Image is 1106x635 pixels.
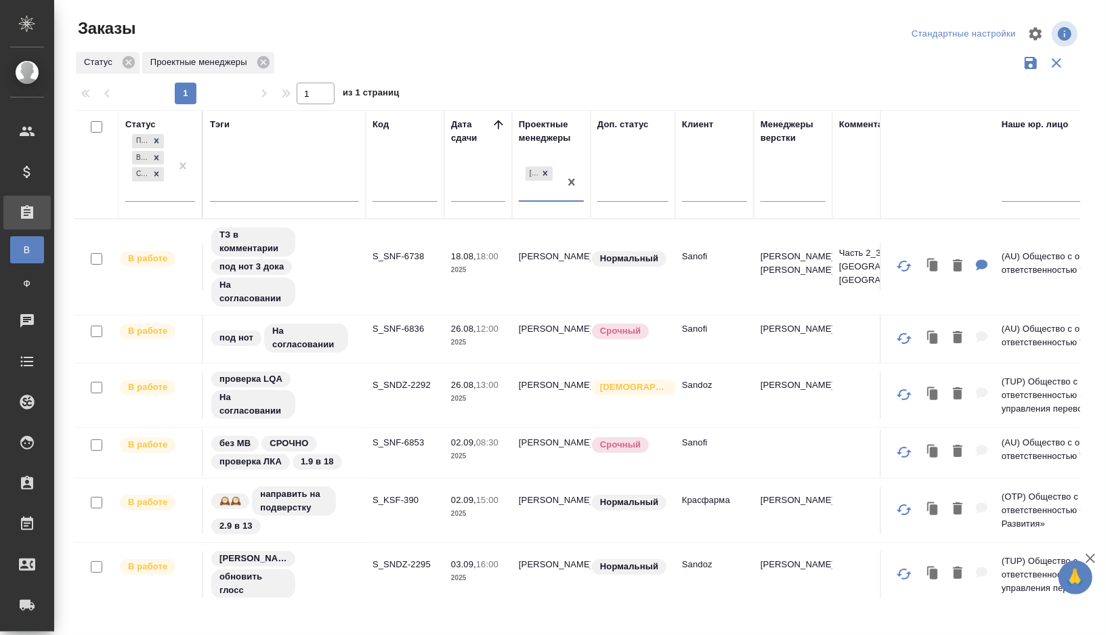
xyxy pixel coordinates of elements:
span: из 1 страниц [343,85,400,104]
p: 03.09, [451,559,476,569]
div: Проектные менеджеры [519,118,584,145]
div: Подтвержден, В работе, Согласование КП [131,166,165,183]
div: гамаюнова, обновить глосс [210,550,359,600]
p: Sanofi [682,250,747,263]
p: 26.08, [451,380,476,390]
p: 2025 [451,392,505,406]
p: 16:00 [476,559,498,569]
button: Удалить [946,380,969,408]
div: Менеджеры верстки [761,118,826,145]
div: Подтвержден, В работе, Согласование КП [131,133,165,150]
p: S_SNF-6738 [373,250,438,263]
p: Нормальный [600,252,658,265]
button: Удалить [946,253,969,280]
div: без МВ, СРОЧНО, проверка ЛКА, 1.9 в 18 [210,435,359,471]
div: Статус [125,118,156,131]
span: Заказы [75,18,135,39]
div: Статус по умолчанию для стандартных заказов [591,494,668,512]
a: Ф [10,270,44,297]
div: Статус [76,52,140,74]
p: направить на подверстку [260,487,328,514]
div: Подтвержден [132,134,149,148]
td: [PERSON_NAME] [512,551,591,598]
p: 12:00 [476,324,498,334]
span: Настроить таблицу [1019,18,1052,50]
div: Код [373,118,389,131]
span: 🙏 [1064,563,1087,592]
div: Выставляет ПМ после принятия заказа от КМа [119,494,195,512]
p: На согласовании [272,324,340,351]
p: [PERSON_NAME], [PERSON_NAME] [761,250,826,277]
p: 15:00 [476,495,498,505]
p: Срочный [600,438,641,452]
p: проверка ЛКА [219,455,282,468]
p: S_SNF-6836 [373,322,438,336]
div: Наше юр. лицо [1002,118,1069,131]
p: 02.09, [451,437,476,447]
div: Согласование КП [132,167,149,181]
div: В работе [132,151,149,165]
p: В работе [128,252,167,265]
p: 02.09, [451,495,476,505]
p: обновить глосс [219,570,287,597]
td: [PERSON_NAME] [512,372,591,419]
p: 13:00 [476,380,498,390]
p: В работе [128,324,167,338]
p: под нот [219,331,253,345]
button: Удалить [946,438,969,466]
button: Обновить [888,322,920,355]
p: Красфарма [682,494,747,507]
span: Ф [17,277,37,290]
p: На согласовании [219,278,287,305]
p: В работе [128,438,167,452]
button: Обновить [888,250,920,282]
div: Выставляется автоматически, если на указанный объем услуг необходимо больше времени в стандартном... [591,436,668,454]
td: [PERSON_NAME] [512,315,591,363]
button: Клонировать [920,324,946,352]
p: [PERSON_NAME] [219,552,287,565]
p: S_SNDZ-2292 [373,378,438,392]
p: Проектные менеджеры [150,56,252,69]
td: [PERSON_NAME] [512,429,591,477]
p: 2025 [451,507,505,521]
button: Обновить [888,378,920,411]
div: проверка LQA, На согласовании [210,370,359,420]
button: Обновить [888,436,920,468]
a: В [10,236,44,263]
button: Клонировать [920,438,946,466]
p: 18.08, [451,251,476,261]
div: 🕰️🕰️, направить на подверстку, 2.9 в 13 [210,485,359,535]
p: В работе [128,496,167,509]
p: 2025 [451,571,505,585]
p: [PERSON_NAME] [761,378,826,392]
div: Статус по умолчанию для стандартных заказов [591,558,668,576]
div: Комментарии для КМ [839,118,934,131]
p: Часть 2_Заказ Swift, [GEOGRAPHIC_DATA], [GEOGRAPHIC_DATA] [839,246,988,287]
button: Удалить [946,496,969,523]
div: Статус по умолчанию для стандартных заказов [591,250,668,268]
p: 2.9 в 13 [219,519,253,533]
p: 1.9 в 18 [301,455,334,468]
p: 2025 [451,450,505,463]
td: [PERSON_NAME] [512,243,591,290]
p: Нормальный [600,496,658,509]
p: Sandoz [682,558,747,571]
button: 🙏 [1059,561,1092,594]
button: Клонировать [920,560,946,588]
p: 18:00 [476,251,498,261]
div: Горшкова Валентина [524,165,554,182]
div: Тэги [210,118,230,131]
p: 26.08, [451,324,476,334]
div: Проектные менеджеры [142,52,274,74]
p: На согласовании [219,391,287,418]
p: S_SNDZ-2295 [373,558,438,571]
div: [PERSON_NAME] [526,167,538,181]
p: Sanofi [682,436,747,450]
div: Выставляет ПМ после принятия заказа от КМа [119,250,195,268]
td: [PERSON_NAME] [512,487,591,534]
button: Обновить [888,558,920,590]
p: [PERSON_NAME] [761,558,826,571]
div: ТЗ в комментарии, под нот 3 дока, На согласовании [210,226,359,308]
p: 🕰️🕰️ [219,494,241,508]
p: В работе [128,560,167,573]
